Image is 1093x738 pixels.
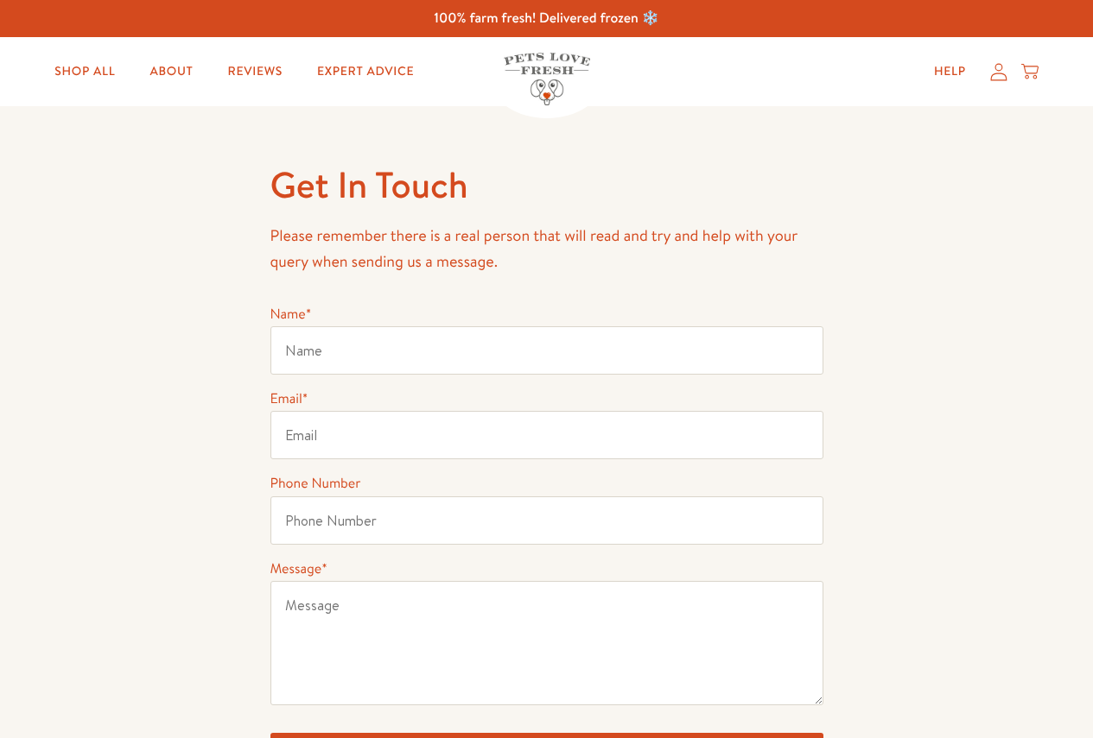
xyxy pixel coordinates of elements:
a: About [136,54,207,89]
label: Message [270,559,327,578]
a: Help [920,54,980,89]
input: Name [270,326,823,375]
label: Email [270,389,308,408]
input: Phone Number [270,496,823,545]
img: Pets Love Fresh [504,53,590,105]
label: Phone Number [270,474,361,493]
a: Expert Advice [303,54,428,89]
a: Shop All [41,54,129,89]
label: Name [270,305,312,324]
span: Please remember there is a real person that will read and try and help with your query when sendi... [270,224,798,273]
input: Email [270,411,823,459]
a: Reviews [214,54,296,89]
h1: Get In Touch [270,161,823,209]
